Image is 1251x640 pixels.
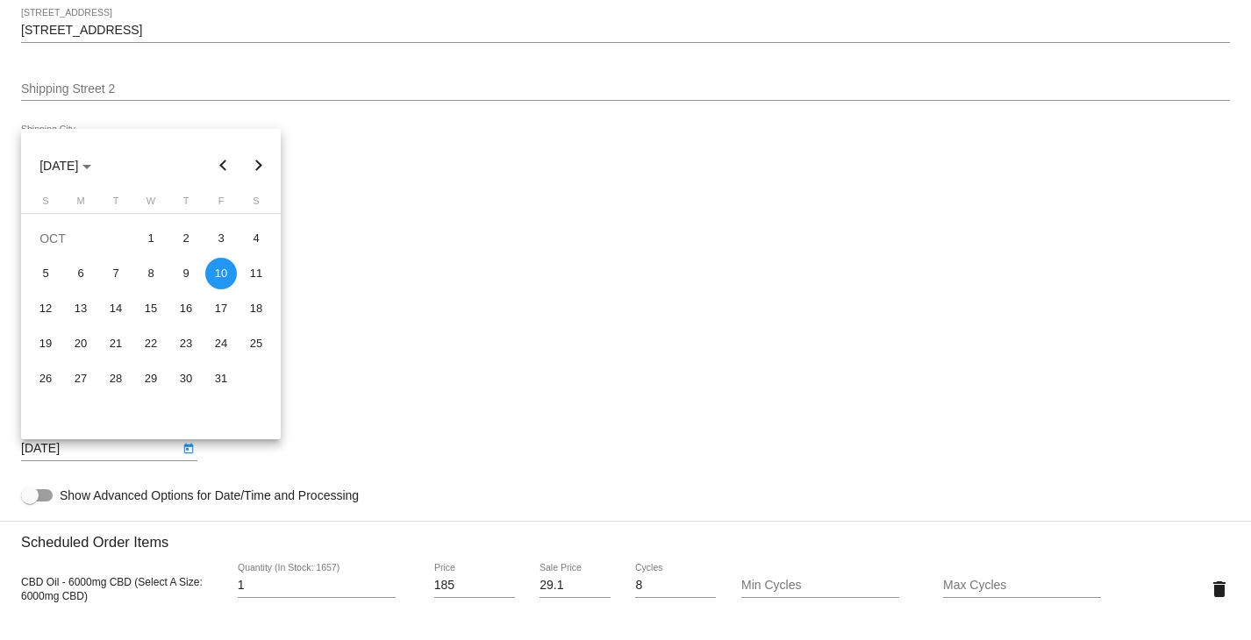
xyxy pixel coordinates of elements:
[28,291,63,326] td: October 12, 2025
[204,256,239,291] td: October 10, 2025
[63,361,98,396] td: October 27, 2025
[28,196,63,213] th: Sunday
[100,328,132,359] div: 21
[168,221,204,256] td: October 2, 2025
[133,221,168,256] td: October 1, 2025
[204,196,239,213] th: Friday
[65,258,97,289] div: 6
[30,363,61,395] div: 26
[133,326,168,361] td: October 22, 2025
[63,196,98,213] th: Monday
[63,256,98,291] td: October 6, 2025
[28,256,63,291] td: October 5, 2025
[204,221,239,256] td: October 3, 2025
[63,326,98,361] td: October 20, 2025
[205,223,237,254] div: 3
[170,258,202,289] div: 9
[98,196,133,213] th: Tuesday
[168,326,204,361] td: October 23, 2025
[239,221,274,256] td: October 4, 2025
[39,159,91,173] span: [DATE]
[204,291,239,326] td: October 17, 2025
[206,148,241,183] button: Previous month
[135,258,167,289] div: 8
[170,328,202,359] div: 23
[135,328,167,359] div: 22
[241,148,276,183] button: Next month
[205,258,237,289] div: 10
[240,223,272,254] div: 4
[135,223,167,254] div: 1
[30,328,61,359] div: 19
[28,326,63,361] td: October 19, 2025
[239,256,274,291] td: October 11, 2025
[170,363,202,395] div: 30
[205,328,237,359] div: 24
[100,363,132,395] div: 28
[133,361,168,396] td: October 29, 2025
[239,291,274,326] td: October 18, 2025
[168,291,204,326] td: October 16, 2025
[28,221,133,256] td: OCT
[239,326,274,361] td: October 25, 2025
[98,291,133,326] td: October 14, 2025
[168,256,204,291] td: October 9, 2025
[28,361,63,396] td: October 26, 2025
[239,196,274,213] th: Saturday
[98,326,133,361] td: October 21, 2025
[205,363,237,395] div: 31
[133,291,168,326] td: October 15, 2025
[204,361,239,396] td: October 31, 2025
[65,293,97,324] div: 13
[133,196,168,213] th: Wednesday
[65,328,97,359] div: 20
[25,148,105,183] button: Choose month and year
[170,223,202,254] div: 2
[100,258,132,289] div: 7
[30,293,61,324] div: 12
[170,293,202,324] div: 16
[30,258,61,289] div: 5
[98,361,133,396] td: October 28, 2025
[240,328,272,359] div: 25
[205,293,237,324] div: 17
[240,293,272,324] div: 18
[168,361,204,396] td: October 30, 2025
[65,363,97,395] div: 27
[204,326,239,361] td: October 24, 2025
[135,293,167,324] div: 15
[100,293,132,324] div: 14
[240,258,272,289] div: 11
[168,196,204,213] th: Thursday
[133,256,168,291] td: October 8, 2025
[63,291,98,326] td: October 13, 2025
[98,256,133,291] td: October 7, 2025
[135,363,167,395] div: 29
